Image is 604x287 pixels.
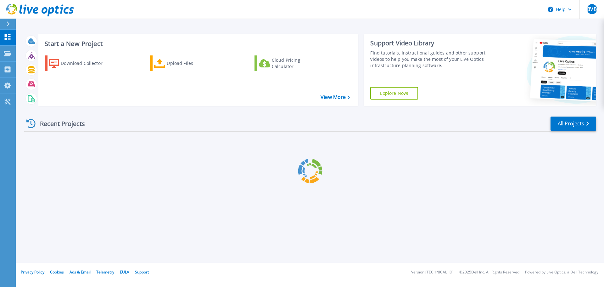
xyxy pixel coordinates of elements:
li: Powered by Live Optics, a Dell Technology [525,270,598,274]
a: Cookies [50,269,64,275]
div: Support Video Library [370,39,489,47]
a: All Projects [551,117,596,131]
div: Find tutorials, instructional guides and other support videos to help you make the most of your L... [370,50,489,69]
a: Upload Files [150,55,220,71]
a: Explore Now! [370,87,418,100]
span: BVB [587,7,596,12]
div: Download Collector [61,57,111,70]
li: © 2025 Dell Inc. All Rights Reserved [459,270,519,274]
a: Support [135,269,149,275]
a: Ads & Email [70,269,91,275]
h3: Start a New Project [45,40,350,47]
a: EULA [120,269,129,275]
div: Upload Files [167,57,217,70]
a: View More [321,94,350,100]
div: Recent Projects [24,116,93,131]
a: Privacy Policy [21,269,44,275]
li: Version: [TECHNICAL_ID] [411,270,454,274]
a: Download Collector [45,55,115,71]
div: Cloud Pricing Calculator [272,57,322,70]
a: Telemetry [96,269,114,275]
a: Cloud Pricing Calculator [254,55,325,71]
